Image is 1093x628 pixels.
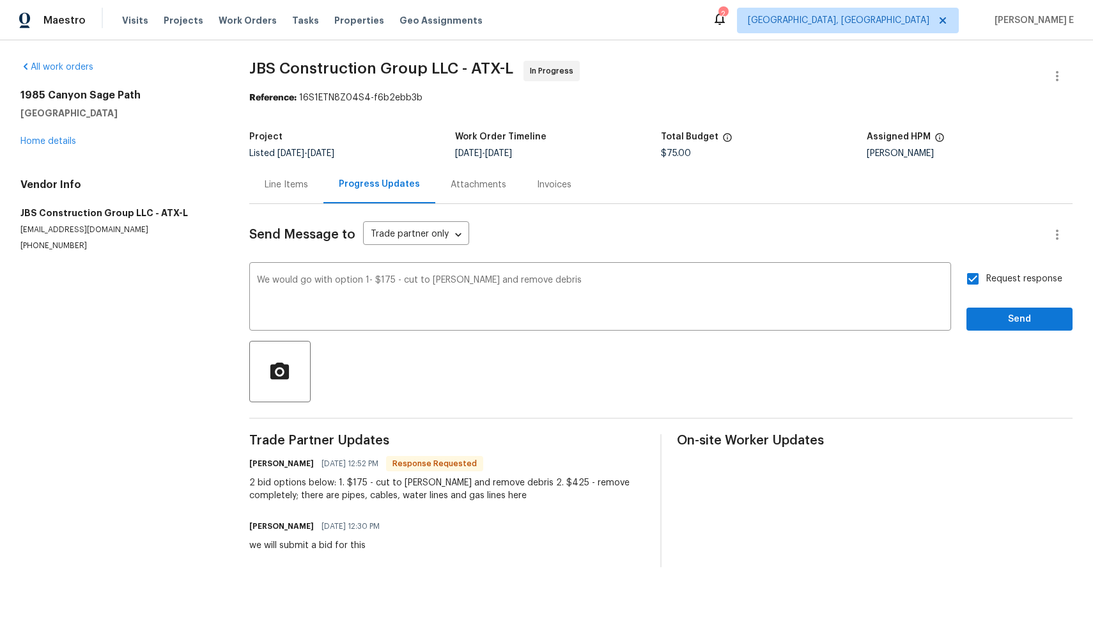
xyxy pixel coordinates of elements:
[43,14,86,27] span: Maestro
[249,149,334,158] span: Listed
[249,434,645,447] span: Trade Partner Updates
[966,308,1073,331] button: Send
[20,240,219,251] p: [PHONE_NUMBER]
[20,107,219,120] h5: [GEOGRAPHIC_DATA]
[20,178,219,191] h4: Vendor Info
[164,14,203,27] span: Projects
[322,457,378,470] span: [DATE] 12:52 PM
[387,457,482,470] span: Response Requested
[934,132,945,149] span: The hpm assigned to this work order.
[20,89,219,102] h2: 1985 Canyon Sage Path
[977,311,1062,327] span: Send
[257,276,943,320] textarea: We would go with option 1- $175 - cut to [PERSON_NAME] and remove debris
[20,224,219,235] p: [EMAIL_ADDRESS][DOMAIN_NAME]
[249,91,1073,104] div: 16S1ETN8Z04S4-f6b2ebb3b
[249,93,297,102] b: Reference:
[20,207,219,219] h5: JBS Construction Group LLC - ATX-L
[20,137,76,146] a: Home details
[455,149,482,158] span: [DATE]
[334,14,384,27] span: Properties
[339,178,420,191] div: Progress Updates
[485,149,512,158] span: [DATE]
[661,149,691,158] span: $75.00
[307,149,334,158] span: [DATE]
[867,149,1073,158] div: [PERSON_NAME]
[20,63,93,72] a: All work orders
[249,520,314,533] h6: [PERSON_NAME]
[455,132,546,141] h5: Work Order Timeline
[661,132,718,141] h5: Total Budget
[249,457,314,470] h6: [PERSON_NAME]
[530,65,578,77] span: In Progress
[122,14,148,27] span: Visits
[322,520,380,533] span: [DATE] 12:30 PM
[277,149,334,158] span: -
[292,16,319,25] span: Tasks
[219,14,277,27] span: Work Orders
[265,178,308,191] div: Line Items
[677,434,1073,447] span: On-site Worker Updates
[277,149,304,158] span: [DATE]
[537,178,571,191] div: Invoices
[249,476,645,502] div: 2 bid options below: 1. $175 - cut to [PERSON_NAME] and remove debris 2. $425 - remove completely...
[249,228,355,241] span: Send Message to
[399,14,483,27] span: Geo Assignments
[748,14,929,27] span: [GEOGRAPHIC_DATA], [GEOGRAPHIC_DATA]
[986,272,1062,286] span: Request response
[249,539,387,552] div: we will submit a bid for this
[451,178,506,191] div: Attachments
[249,61,513,76] span: JBS Construction Group LLC - ATX-L
[363,224,469,246] div: Trade partner only
[455,149,512,158] span: -
[989,14,1074,27] span: [PERSON_NAME] E
[249,132,283,141] h5: Project
[718,8,727,20] div: 2
[867,132,931,141] h5: Assigned HPM
[722,132,733,149] span: The total cost of line items that have been proposed by Opendoor. This sum includes line items th...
